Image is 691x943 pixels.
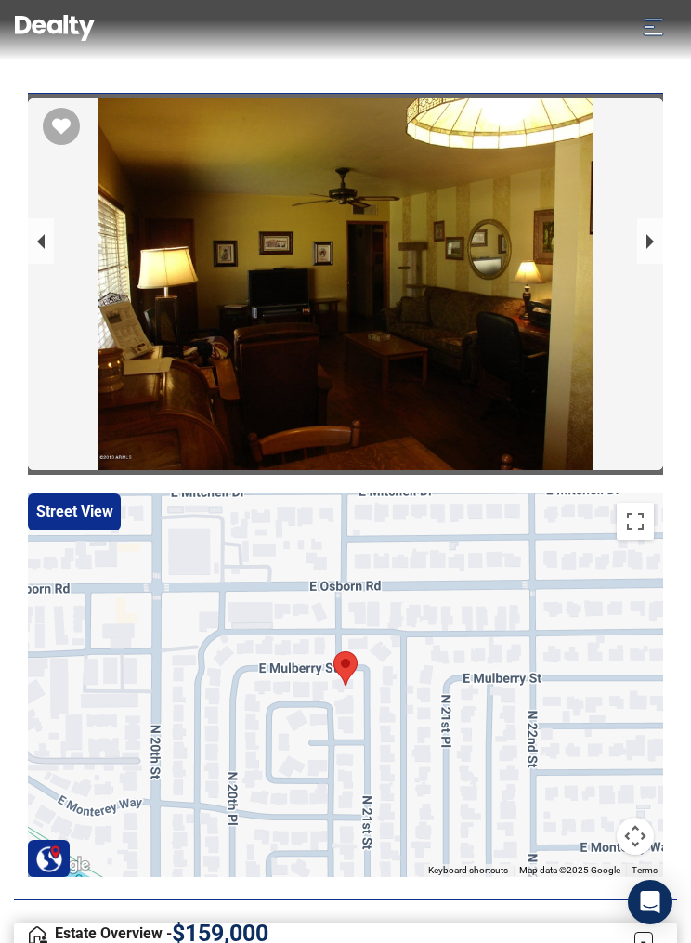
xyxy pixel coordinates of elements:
button: Toggle fullscreen view [617,503,654,540]
button: Toggle navigation [631,11,676,41]
button: Street View [28,493,121,530]
button: next slide / item [637,218,663,264]
img: Dealty - Buy, Sell & Rent Homes [15,15,95,41]
button: previous slide / item [28,218,54,264]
